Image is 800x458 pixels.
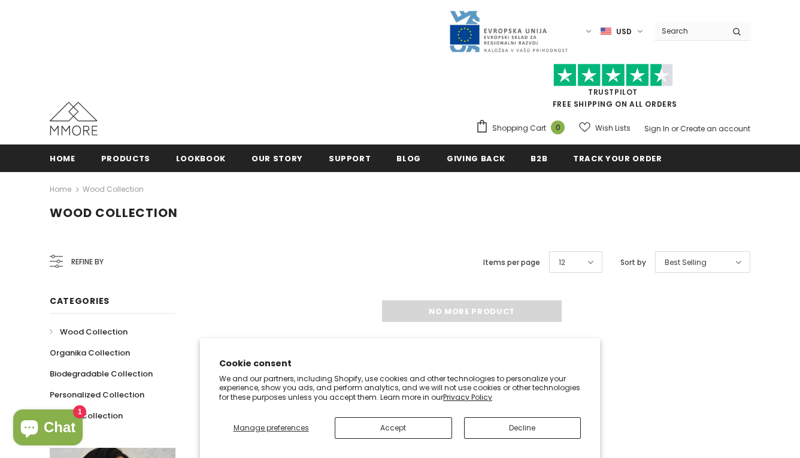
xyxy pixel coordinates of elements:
span: Best Selling [665,257,707,269]
a: Wood Collection [50,321,128,342]
img: Trust Pilot Stars [553,64,673,87]
label: Sort by [620,257,646,269]
button: Decline [464,417,581,439]
span: support [329,153,371,164]
span: Our Story [251,153,303,164]
input: Search Site [654,22,723,40]
span: Organika Collection [50,347,130,358]
span: Shopping Cart [492,122,546,134]
span: Home [50,153,75,164]
a: Wood Collection [83,184,144,194]
span: Refine by [71,255,104,269]
a: Products [101,144,150,171]
span: 12 [559,257,565,269]
a: Our Story [251,144,303,171]
a: Lookbook [176,144,226,171]
span: Wood Collection [60,326,128,338]
a: Shopping Cart 0 [475,119,571,137]
a: Blog [396,144,421,171]
span: Wood Collection [50,204,178,221]
img: Javni Razpis [449,10,568,53]
p: We and our partners, including Shopify, use cookies and other technologies to personalize your ex... [219,374,581,402]
span: Categories [50,295,110,307]
button: Accept [335,417,451,439]
a: Trustpilot [588,87,638,97]
a: Organika Collection [50,342,130,363]
a: Biodegradable Collection [50,363,153,384]
span: Blog [396,153,421,164]
a: Personalized Collection [50,384,144,405]
label: Items per page [483,257,540,269]
img: USD [601,26,611,37]
a: Track your order [573,144,662,171]
a: Giving back [447,144,505,171]
span: Manage preferences [234,423,309,433]
span: FREE SHIPPING ON ALL ORDERS [475,69,750,109]
a: Javni Razpis [449,26,568,36]
a: Home [50,144,75,171]
a: Wish Lists [579,117,631,138]
span: Track your order [573,153,662,164]
span: Wish Lists [595,122,631,134]
span: Products [101,153,150,164]
a: Sign In [644,123,669,134]
a: Privacy Policy [443,392,492,402]
img: MMORE Cases [50,102,98,135]
span: Personalized Collection [50,389,144,400]
span: Giving back [447,153,505,164]
span: 0 [551,120,565,134]
a: Create an account [680,123,750,134]
a: B2B [531,144,547,171]
h2: Cookie consent [219,357,581,370]
a: Chakra Collection [50,405,123,426]
span: USD [616,26,632,38]
span: Biodegradable Collection [50,368,153,379]
button: Manage preferences [219,417,323,439]
span: B2B [531,153,547,164]
span: Lookbook [176,153,226,164]
span: or [671,123,678,134]
a: Home [50,182,71,197]
inbox-online-store-chat: Shopify online store chat [10,409,86,448]
a: support [329,144,371,171]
